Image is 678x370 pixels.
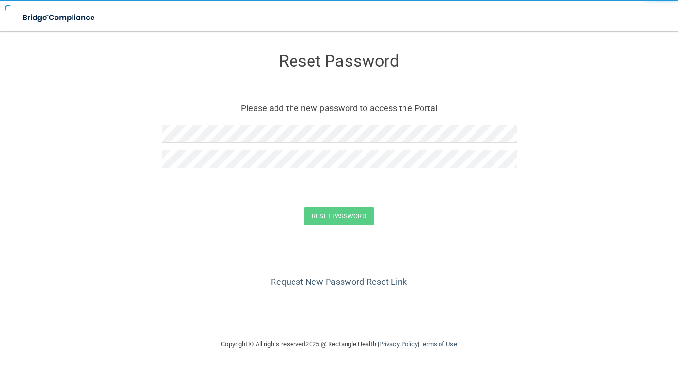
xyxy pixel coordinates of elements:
a: Request New Password Reset Link [271,277,407,287]
p: Please add the new password to access the Portal [169,100,510,116]
button: Reset Password [304,207,374,225]
a: Terms of Use [419,340,457,348]
a: Privacy Policy [379,340,418,348]
div: Copyright © All rights reserved 2025 @ Rectangle Health | | [162,329,517,360]
img: bridge_compliance_login_screen.278c3ca4.svg [15,8,104,28]
h3: Reset Password [162,52,517,70]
